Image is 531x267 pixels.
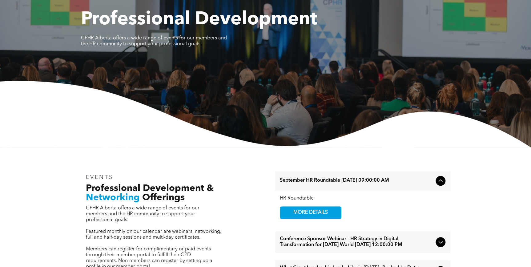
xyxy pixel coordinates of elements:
span: Networking [86,193,140,202]
span: CPHR Alberta offers a wide range of events for our members and the HR community to support your p... [81,36,227,47]
span: Professional Development & [86,184,214,193]
span: Featured monthly on our calendar are webinars, networking, full and half-day sessions and multi-d... [86,229,221,240]
span: MORE DETAILS [286,207,335,219]
span: EVENTS [86,175,113,180]
a: MORE DETAILS [280,206,341,219]
span: Offerings [142,193,185,202]
span: Conference Sponsor Webinar - HR Strategy in Digital Transformation for [DATE] World [DATE] 12:00:... [280,236,433,248]
span: CPHR Alberta offers a wide range of events for our members and the HR community to support your p... [86,206,199,222]
span: September HR Roundtable [DATE] 09:00:00 AM [280,178,433,184]
span: Professional Development [81,10,317,29]
div: HR Roundtable [280,196,445,201]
